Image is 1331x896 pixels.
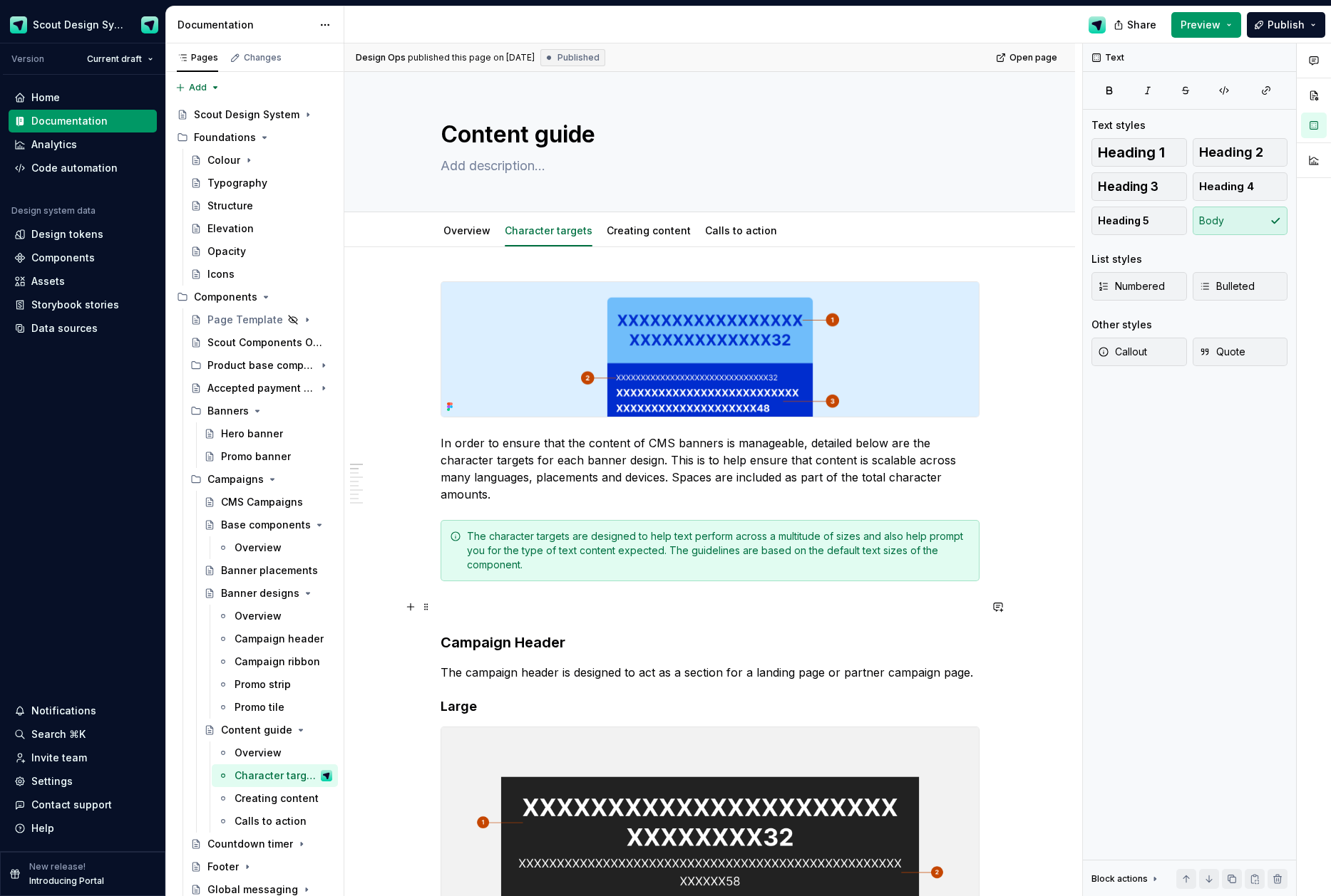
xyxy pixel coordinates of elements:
[194,130,256,145] div: Foundations
[171,286,338,308] div: Components
[1193,172,1288,201] button: Heading 4
[1098,145,1165,160] span: Heading 1
[1268,18,1305,32] span: Publish
[235,791,319,806] div: Creating content
[185,400,338,422] div: Banners
[1089,16,1106,33] img: Design Ops
[198,514,338,536] a: Base components
[31,274,65,288] div: Assets
[221,586,299,600] div: Banner designs
[185,149,338,172] a: Colour
[207,199,253,213] div: Structure
[1247,12,1325,38] button: Publish
[244,52,282,63] div: Changes
[235,655,320,669] div: Campaign ribbon
[1091,207,1187,235] button: Heading 5
[1098,345,1147,359] span: Callout
[1091,272,1187,301] button: Numbered
[235,746,282,760] div: Overview
[171,126,338,149] div: Foundations
[221,518,311,532] div: Base components
[1193,138,1288,167] button: Heading 2
[10,16,27,33] img: e611c74b-76fc-4ef0-bafa-dc494cd4cb8a.png
[31,321,98,335] div: Data sources
[221,723,292,737] div: Content guide
[189,82,207,93] span: Add
[235,769,318,783] div: Character targets
[1098,279,1165,293] span: Numbered
[185,172,338,194] a: Typography
[212,627,338,650] a: Campaign header
[9,699,157,722] button: Notifications
[235,677,291,692] div: Promo strip
[1091,869,1161,889] div: Block actions
[31,751,87,765] div: Invite team
[1181,18,1220,32] span: Preview
[207,358,315,373] div: Product base components
[31,727,86,741] div: Search ⌘K
[1091,252,1142,266] div: List styles
[31,227,103,241] div: Design tokens
[198,582,338,605] a: Banner designs
[31,90,60,105] div: Home
[321,770,332,781] img: Design Ops
[171,103,338,126] a: Scout Design System
[81,49,160,69] button: Current draft
[212,787,338,810] a: Creating content
[221,495,303,509] div: CMS Campaigns
[212,741,338,764] a: Overview
[171,78,225,98] button: Add
[1091,138,1187,167] button: Heading 1
[235,814,307,828] div: Calls to action
[1009,52,1057,63] span: Open page
[1199,345,1245,359] span: Quote
[207,472,264,486] div: Campaigns
[185,308,338,331] a: Page Template
[31,137,77,152] div: Analytics
[1098,179,1158,194] span: Heading 3
[9,770,157,793] a: Settings
[212,673,338,696] a: Promo strip
[207,860,239,874] div: Footer
[9,110,157,132] a: Documentation
[31,798,112,812] div: Contact support
[198,559,338,582] a: Banner placements
[9,817,157,840] button: Help
[438,215,496,245] div: Overview
[207,335,325,350] div: Scout Components Overview
[441,698,980,715] h4: Large
[29,875,104,887] p: Introducing Portal
[141,16,158,33] img: Design Ops
[1193,272,1288,301] button: Bulleted
[235,541,282,555] div: Overview
[499,215,598,245] div: Character targets
[9,793,157,816] button: Contact support
[207,222,254,236] div: Elevation
[1091,318,1152,332] div: Other styles
[441,664,980,681] p: The campaign header is designed to act as a section for a landing page or partner campaign page.
[212,696,338,719] a: Promo tile
[1098,214,1149,228] span: Heading 5
[3,9,163,40] button: Scout Design SystemDesign Ops
[185,354,338,377] div: Product base components
[185,263,338,286] a: Icons
[408,52,535,63] div: published this page on [DATE]
[185,377,338,400] a: Accepted payment types
[185,855,338,878] a: Footer
[31,704,96,718] div: Notifications
[9,133,157,156] a: Analytics
[441,282,979,417] img: 4fa0284f-0cd1-4c20-a3f0-d439c1a6bad8.png
[185,194,338,217] a: Structure
[207,267,235,281] div: Icons
[198,445,338,468] a: Promo banner
[235,700,284,714] div: Promo tile
[198,491,338,514] a: CMS Campaigns
[1091,873,1148,885] div: Block actions
[9,223,157,246] a: Design tokens
[9,157,157,179] a: Code automation
[194,290,257,304] div: Components
[1193,338,1288,366] button: Quote
[194,108,299,122] div: Scout Design System
[441,434,980,503] p: In order to ensure that the content of CMS banners is manageable, detailed below are the characte...
[207,176,267,190] div: Typography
